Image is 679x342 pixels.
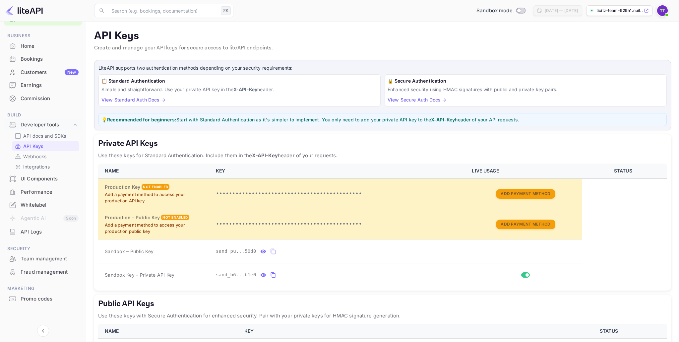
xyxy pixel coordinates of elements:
h6: Production – Public Key [105,214,160,221]
div: Not enabled [142,184,169,190]
p: 💡 Start with Standard Authentication as it's simpler to implement. You only need to add your priv... [101,116,664,123]
p: ••••••••••••••••••••••••••••••••••••••••••••• [216,220,464,228]
div: [DATE] — [DATE] [545,8,578,14]
div: Fraud management [21,268,79,276]
a: Webhooks [15,153,77,160]
a: UI Components [4,172,82,185]
strong: X-API-Key [252,152,278,159]
strong: Recommended for beginners: [107,117,176,122]
p: Simple and straightforward. Use your private API key in the header. [101,86,378,93]
a: Whitelabel [4,199,82,211]
span: sand_b6...b1e0 [216,271,256,278]
div: Customers [21,69,79,76]
span: Sandbox mode [476,7,513,15]
div: Webhooks [12,152,79,161]
div: Earnings [21,82,79,89]
a: View Standard Auth Docs → [101,97,165,103]
a: Add Payment Method [496,190,555,196]
div: Integrations [12,162,79,171]
a: Add Payment Method [496,221,555,227]
a: Commission [4,92,82,104]
a: Promo codes [4,293,82,305]
div: CustomersNew [4,66,82,79]
a: CustomersNew [4,66,82,78]
button: Add Payment Method [496,220,555,229]
p: API Keys [23,143,43,150]
div: Commission [21,95,79,103]
div: Bookings [21,55,79,63]
p: Create and manage your API keys for secure access to liteAPI endpoints. [94,44,671,52]
div: ⌘K [221,6,231,15]
th: LIVE USAGE [468,164,582,178]
h5: Public API Keys [98,299,667,309]
p: Use these keys for Standard Authentication. Include them in the header of your requests. [98,152,667,160]
th: NAME [98,324,240,339]
table: private api keys table [98,164,667,287]
div: Developer tools [4,119,82,131]
p: Enhanced security using HMAC signatures with public and private key pairs. [388,86,664,93]
div: New [65,69,79,75]
a: Performance [4,186,82,198]
a: API Logs [4,226,82,238]
div: Earnings [4,79,82,92]
a: API Keys [15,143,77,150]
div: API Keys [12,141,79,151]
div: Team management [21,255,79,263]
a: Bookings [4,53,82,65]
p: Integrations [23,163,50,170]
a: Earnings [4,79,82,91]
span: sand_pu...50d0 [216,248,256,255]
a: API docs and SDKs [15,132,77,139]
strong: X-API-Key [431,117,455,122]
div: Home [21,42,79,50]
div: Whitelabel [21,201,79,209]
th: STATUS [582,164,667,178]
th: STATUS [553,324,667,339]
div: Promo codes [21,295,79,303]
th: NAME [98,164,212,178]
p: Add a payment method to access your production API key [105,191,208,204]
a: Fraud management [4,266,82,278]
strong: X-API-Key [233,87,257,92]
div: API docs and SDKs [12,131,79,141]
img: ticitz team [657,5,668,16]
p: Webhooks [23,153,46,160]
div: API Logs [21,228,79,236]
span: Sandbox – Public Key [105,248,154,255]
span: Security [4,245,82,252]
span: Marketing [4,285,82,292]
div: Not enabled [161,215,189,220]
a: Home [4,40,82,52]
div: Home [4,40,82,53]
h6: 📋 Standard Authentication [101,77,378,85]
button: Add Payment Method [496,189,555,199]
p: LiteAPI supports two authentication methods depending on your security requirements: [98,64,667,72]
div: Switch to Production mode [474,7,528,15]
h6: Production Key [105,183,140,191]
a: Integrations [15,163,77,170]
a: View Secure Auth Docs → [388,97,446,103]
div: Commission [4,92,82,105]
div: Developer tools [21,121,72,129]
h5: Private API Keys [98,138,667,149]
span: Sandbox Key – Private API Key [105,272,174,278]
p: API docs and SDKs [23,132,66,139]
h6: 🔒 Secure Authentication [388,77,664,85]
img: LiteAPI logo [5,5,43,16]
span: Business [4,32,82,39]
p: ticitz-team-929h1.nuit... [596,8,643,14]
span: Build [4,111,82,119]
div: UI Components [21,175,79,183]
button: Collapse navigation [37,325,49,337]
a: Team management [4,252,82,265]
th: KEY [212,164,468,178]
p: API Keys [94,30,671,43]
div: Performance [4,186,82,199]
th: KEY [240,324,553,339]
p: Add a payment method to access your production public key [105,222,208,235]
